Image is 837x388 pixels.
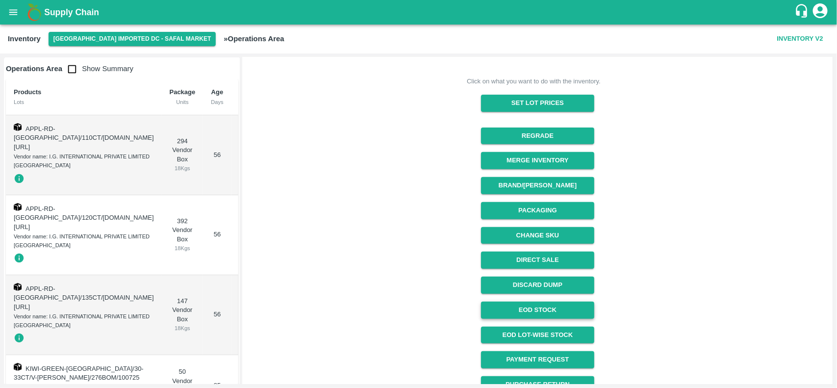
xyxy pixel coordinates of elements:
span: APPL-RD-[GEOGRAPHIC_DATA]/110CT/[DOMAIN_NAME][URL] [14,125,154,151]
div: Vendor name: I.G. INTERNATIONAL PRIVATE LIMITED [GEOGRAPHIC_DATA] [14,232,154,250]
td: 56 [203,275,231,355]
div: 18 Kgs [170,244,196,253]
div: 147 Vendor Box [170,297,196,333]
button: Direct Sale [481,252,594,269]
td: 56 [203,115,231,195]
span: APPL-RD-[GEOGRAPHIC_DATA]/120CT/[DOMAIN_NAME][URL] [14,205,154,231]
img: box [14,123,22,131]
b: Operations Area [6,65,62,73]
b: Products [14,88,41,96]
span: APPL-RD-[GEOGRAPHIC_DATA]/135CT/[DOMAIN_NAME][URL] [14,285,154,310]
a: EOD Stock [481,302,594,319]
div: Lots [14,98,154,106]
button: Brand/[PERSON_NAME] [481,177,594,194]
div: 18 Kgs [170,324,196,333]
a: EOD Lot-wise Stock [481,327,594,344]
div: customer-support [794,3,812,21]
div: Click on what you want to do with the inventory. [467,77,601,86]
a: Payment Request [481,351,594,368]
img: box [14,283,22,291]
button: Inventory V2 [773,30,827,48]
div: Days [211,98,223,106]
img: logo [25,2,44,22]
b: Supply Chain [44,7,99,17]
button: Select DC [49,32,216,46]
button: Change SKU [481,227,594,244]
b: » Operations Area [224,35,284,43]
div: 392 Vendor Box [170,217,196,253]
div: Vendor name: I.G. INTERNATIONAL PRIVATE LIMITED [GEOGRAPHIC_DATA] [14,152,154,170]
button: Packaging [481,202,594,219]
td: 56 [203,195,231,275]
img: box [14,203,22,211]
span: KIWI-GREEN-[GEOGRAPHIC_DATA]/30-33CT/V-[PERSON_NAME]/276BOM/100725 [14,365,144,382]
img: box [14,363,22,371]
a: Supply Chain [44,5,794,19]
button: Merge Inventory [481,152,594,169]
button: Set Lot Prices [481,95,594,112]
b: Inventory [8,35,41,43]
div: 18 Kgs [170,164,196,173]
b: Age [211,88,224,96]
b: Package [170,88,196,96]
div: account of current user [812,2,829,23]
button: Regrade [481,128,594,145]
div: Units [170,98,196,106]
div: Vendor name: I.G. INTERNATIONAL PRIVATE LIMITED [GEOGRAPHIC_DATA] [14,312,154,330]
span: Show Summary [62,65,133,73]
button: Discard Dump [481,277,594,294]
div: 294 Vendor Box [170,137,196,173]
button: open drawer [2,1,25,24]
